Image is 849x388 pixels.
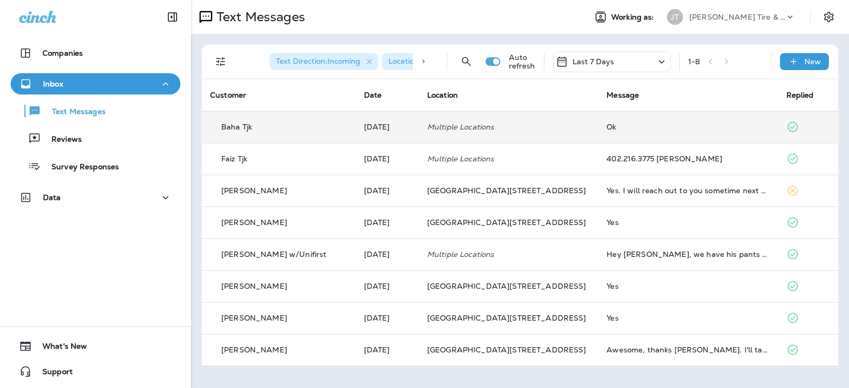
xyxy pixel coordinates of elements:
[427,90,458,100] span: Location
[607,186,769,195] div: Yes. I will reach out to you sometime next week. Thanks
[382,53,573,70] div: Location:[GEOGRAPHIC_DATA][STREET_ADDRESS]
[364,314,410,322] p: Sep 17, 2025 09:35 AM
[427,154,590,163] p: Multiple Locations
[364,123,410,131] p: Sep 19, 2025 04:12 PM
[11,335,180,357] button: What's New
[364,346,410,354] p: Sep 16, 2025 12:11 PM
[427,250,590,258] p: Multiple Locations
[221,218,287,227] p: [PERSON_NAME]
[221,314,287,322] p: [PERSON_NAME]
[509,53,535,70] p: Auto refresh
[427,313,586,323] span: [GEOGRAPHIC_DATA][STREET_ADDRESS]
[364,282,410,290] p: Sep 17, 2025 01:49 PM
[32,342,87,355] span: What's New
[607,314,769,322] div: Yes
[11,73,180,94] button: Inbox
[11,361,180,382] button: Support
[364,90,382,100] span: Date
[607,154,769,163] div: 402.216.3775 Spencer Bayless
[41,135,82,145] p: Reviews
[607,218,769,227] div: Yes
[427,186,586,195] span: [GEOGRAPHIC_DATA][STREET_ADDRESS]
[276,56,360,66] span: Text Direction : Incoming
[427,345,586,355] span: [GEOGRAPHIC_DATA][STREET_ADDRESS]
[607,250,769,258] div: Hey Brian, we have his pants ordered, they are just taking forever because he has 28" length, and...
[573,57,614,66] p: Last 7 Days
[221,282,287,290] p: [PERSON_NAME]
[158,6,187,28] button: Collapse Sidebar
[221,346,287,354] p: [PERSON_NAME]
[210,90,246,100] span: Customer
[427,218,586,227] span: [GEOGRAPHIC_DATA][STREET_ADDRESS]
[786,90,814,100] span: Replied
[667,9,683,25] div: JT
[388,56,577,66] span: Location : [GEOGRAPHIC_DATA][STREET_ADDRESS]
[42,49,83,57] p: Companies
[456,51,477,72] button: Search Messages
[607,282,769,290] div: Yes
[41,162,119,173] p: Survey Responses
[427,123,590,131] p: Multiple Locations
[212,9,305,25] p: Text Messages
[607,123,769,131] div: Ok
[364,218,410,227] p: Sep 18, 2025 10:51 AM
[611,13,656,22] span: Working as:
[41,107,106,117] p: Text Messages
[427,281,586,291] span: [GEOGRAPHIC_DATA][STREET_ADDRESS]
[221,250,326,258] p: [PERSON_NAME] w/Unifirst
[221,154,247,163] p: Faiz Tjk
[270,53,378,70] div: Text Direction:Incoming
[11,155,180,177] button: Survey Responses
[607,346,769,354] div: Awesome, thanks Jeremy. I'll take a look and get back to you on which tires.
[819,7,838,27] button: Settings
[11,187,180,208] button: Data
[804,57,821,66] p: New
[364,154,410,163] p: Sep 19, 2025 11:26 AM
[607,90,639,100] span: Message
[43,193,61,202] p: Data
[11,42,180,64] button: Companies
[689,13,785,21] p: [PERSON_NAME] Tire & Auto
[221,123,252,131] p: Baha Tjk
[221,186,287,195] p: [PERSON_NAME]
[210,51,231,72] button: Filters
[43,80,63,88] p: Inbox
[11,127,180,150] button: Reviews
[11,100,180,122] button: Text Messages
[364,250,410,258] p: Sep 17, 2025 03:30 PM
[364,186,410,195] p: Sep 18, 2025 11:18 AM
[688,57,700,66] div: 1 - 8
[32,367,73,380] span: Support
